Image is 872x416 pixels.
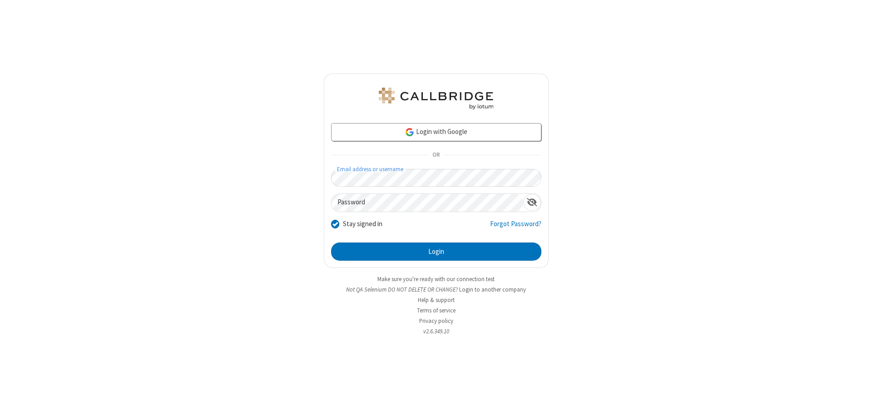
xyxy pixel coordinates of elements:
a: Make sure you're ready with our connection test [377,275,495,283]
img: QA Selenium DO NOT DELETE OR CHANGE [377,88,495,109]
a: Login with Google [331,123,541,141]
a: Terms of service [417,307,456,314]
div: Show password [523,194,541,211]
a: Help & support [418,296,455,304]
a: Privacy policy [419,317,453,325]
span: OR [429,149,443,162]
li: Not QA Selenium DO NOT DELETE OR CHANGE? [324,285,549,294]
input: Email address or username [331,169,541,187]
input: Password [332,194,523,212]
button: Login to another company [459,285,526,294]
li: v2.6.349.10 [324,327,549,336]
img: google-icon.png [405,127,415,137]
a: Forgot Password? [490,219,541,236]
button: Login [331,243,541,261]
label: Stay signed in [343,219,382,229]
